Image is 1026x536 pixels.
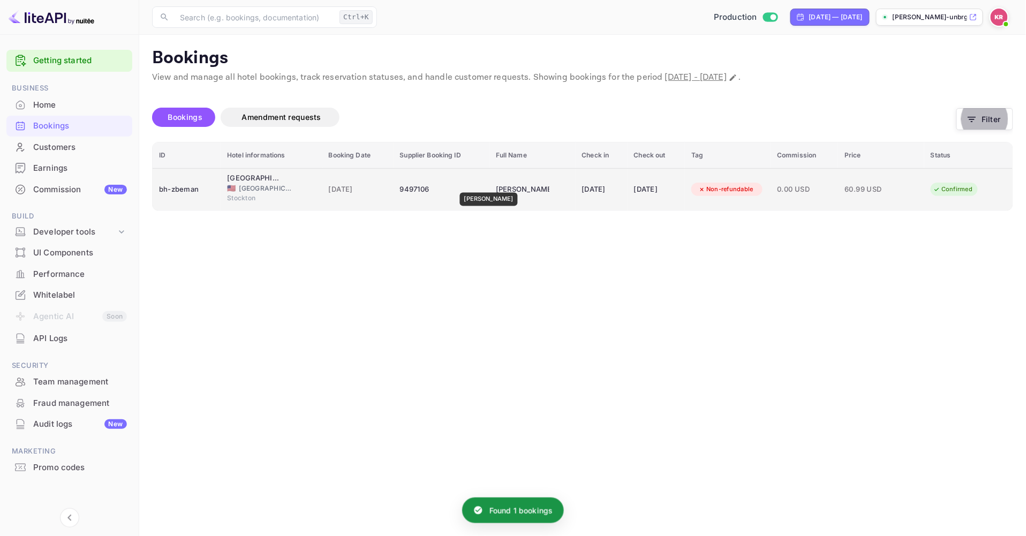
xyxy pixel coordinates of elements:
div: Whitelabel [33,289,127,301]
th: Check out [628,142,685,169]
a: Earnings [6,158,132,178]
div: Bookings [6,116,132,137]
div: Switch to Sandbox mode [710,11,782,24]
span: 60.99 USD [844,184,898,195]
div: API Logs [33,333,127,345]
a: API Logs [6,328,132,348]
a: Home [6,95,132,115]
div: API Logs [6,328,132,349]
button: Change date range [728,72,738,83]
p: [PERSON_NAME]-unbrg.[PERSON_NAME]... [893,12,967,22]
img: Kobus Roux [991,9,1008,26]
span: Bookings [168,112,202,122]
div: [DATE] — [DATE] [809,12,863,22]
div: CommissionNew [6,179,132,200]
div: UI Components [6,243,132,263]
div: Fraud management [33,397,127,410]
input: Search (e.g. bookings, documentation) [173,6,335,28]
button: Filter [956,108,1013,130]
div: New [104,185,127,194]
button: Collapse navigation [60,508,79,527]
div: Commission [33,184,127,196]
a: Performance [6,264,132,284]
div: Fraud management [6,393,132,414]
th: Booking Date [322,142,394,169]
span: United States of America [227,185,236,192]
th: Supplier Booking ID [394,142,489,169]
th: Check in [576,142,628,169]
div: New [104,419,127,429]
a: Getting started [33,55,127,67]
span: [GEOGRAPHIC_DATA] [239,184,293,193]
span: Production [714,11,757,24]
div: Bookings [33,120,127,132]
div: Econo Lodge Stockton near I-5 Fairgrounds [227,173,281,184]
div: UI Components [33,247,127,259]
div: Audit logs [33,418,127,431]
div: Customers [33,141,127,154]
div: Whitelabel [6,285,132,306]
th: Price [838,142,924,169]
div: Performance [33,268,127,281]
div: Confirmed [926,183,979,196]
div: Home [6,95,132,116]
div: account-settings tabs [152,108,956,127]
span: Security [6,360,132,372]
span: [DATE] [329,184,387,195]
span: [DATE] - [DATE] [665,72,727,83]
a: Whitelabel [6,285,132,305]
th: Commission [771,142,838,169]
div: Developer tools [33,226,116,238]
span: Build [6,210,132,222]
span: Stockton [227,193,281,203]
span: Business [6,82,132,94]
div: Home [33,99,127,111]
div: Getting started [6,50,132,72]
table: booking table [153,142,1013,210]
a: Audit logsNew [6,414,132,434]
th: Hotel informations [221,142,322,169]
div: Audit logsNew [6,414,132,435]
div: Kenneth Hatley [496,181,549,198]
div: Developer tools [6,223,132,241]
th: Status [924,142,1013,169]
th: ID [153,142,221,169]
a: UI Components [6,243,132,262]
th: Tag [685,142,771,169]
div: Team management [33,376,127,388]
div: Non-refundable [691,183,760,196]
div: Ctrl+K [340,10,373,24]
p: View and manage all hotel bookings, track reservation statuses, and handle customer requests. Sho... [152,71,1013,84]
div: Earnings [33,162,127,175]
div: Promo codes [6,457,132,478]
div: [DATE] [634,181,679,198]
a: Bookings [6,116,132,135]
div: 9497106 [400,181,483,198]
a: Customers [6,137,132,157]
div: Performance [6,264,132,285]
span: 0.00 USD [777,184,832,195]
span: Amendment requests [242,112,321,122]
div: Team management [6,372,132,392]
span: Marketing [6,446,132,457]
a: Promo codes [6,457,132,477]
a: Team management [6,372,132,391]
p: Bookings [152,48,1013,69]
div: bh-zbeman [159,181,214,198]
a: Fraud management [6,393,132,413]
a: CommissionNew [6,179,132,199]
div: Promo codes [33,462,127,474]
p: Found 1 bookings [489,505,553,516]
div: [DATE] [582,181,621,198]
img: LiteAPI logo [9,9,94,26]
div: Customers [6,137,132,158]
div: Earnings [6,158,132,179]
th: Full Name [489,142,576,169]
